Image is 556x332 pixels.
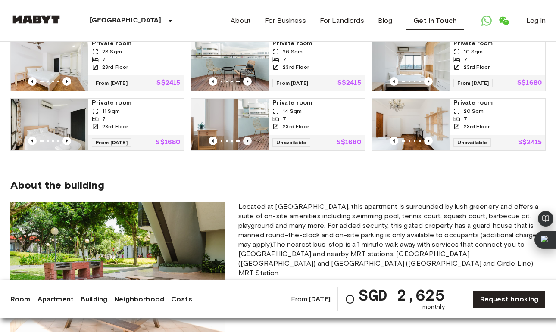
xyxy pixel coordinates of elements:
[372,98,546,151] a: Marketing picture of unit SG-01-108-001-004Previous imagePrevious imagePrivate room20 Sqm723rd Fl...
[272,79,312,87] span: From [DATE]
[209,77,217,86] button: Previous image
[320,16,364,26] a: For Landlords
[291,295,331,304] span: From:
[92,99,180,107] span: Private room
[372,39,450,91] img: Marketing picture of unit SG-01-108-001-005
[10,39,184,91] a: Marketing picture of unit SG-01-108-001-003Previous imagePrevious imagePrivate room28 Sqm723rd Fl...
[161,99,239,150] img: Marketing picture of unit SG-01-108-001-007
[62,77,71,86] button: Previous image
[390,77,398,86] button: Previous image
[90,16,162,26] p: [GEOGRAPHIC_DATA]
[238,202,546,278] span: Located at [GEOGRAPHIC_DATA], this apartment is surrounded by lush greenery and offers a suite of...
[92,79,131,87] span: From [DATE]
[102,115,106,123] span: 7
[92,39,180,48] span: Private room
[406,12,464,30] a: Get in Touch
[372,99,450,150] img: Marketing picture of unit SG-01-108-001-004
[422,303,445,311] span: monthly
[337,139,361,146] p: S$1680
[372,39,546,91] a: Marketing picture of unit SG-01-108-001-005Previous imagePrevious imagePrivate room10 Sqm723rd Fl...
[102,56,106,63] span: 7
[464,107,484,115] span: 20 Sqm
[464,115,467,123] span: 7
[81,294,107,304] a: Building
[156,80,180,87] p: S$2415
[424,137,433,145] button: Previous image
[526,16,546,26] a: Log in
[283,115,286,123] span: 7
[10,15,62,24] img: Habyt
[191,39,365,91] a: Previous imagePrevious imagePrivate room26 Sqm723rd FloorFrom [DATE]S$2415
[62,137,71,145] button: Previous image
[283,123,309,130] span: 23rd Floor
[28,77,37,86] button: Previous image
[453,138,491,147] span: Unavailable
[478,12,495,29] a: Open WhatsApp
[453,99,542,107] span: Private room
[337,80,361,87] p: S$2415
[283,63,309,71] span: 23rd Floor
[283,48,303,56] span: 26 Sqm
[518,139,542,146] p: S$2415
[464,63,490,71] span: 23rd Floor
[114,294,164,304] a: Neighborhood
[209,137,217,145] button: Previous image
[453,79,493,87] span: From [DATE]
[92,138,131,147] span: From [DATE]
[424,77,433,86] button: Previous image
[283,56,286,63] span: 7
[464,123,490,130] span: 23rd Floor
[390,137,398,145] button: Previous image
[171,294,192,304] a: Costs
[102,123,128,130] span: 23rd Floor
[37,294,74,304] a: Apartment
[272,39,361,48] span: Private room
[495,12,512,29] a: Open WeChat
[345,294,355,304] svg: Check cost overview for full price breakdown. Please note that discounts apply to new joiners onl...
[10,294,31,304] a: Room
[10,179,104,192] span: About the building
[453,39,542,48] span: Private room
[517,80,542,87] p: S$1680
[102,107,120,115] span: 11 Sqm
[191,98,365,151] a: Previous imagePrevious imagePrivate room14 Sqm723rd FloorUnavailableS$1680
[309,295,331,303] b: [DATE]
[378,16,393,26] a: Blog
[243,77,252,86] button: Previous image
[359,287,444,303] span: SGD 2,625
[283,107,302,115] span: 14 Sqm
[102,63,128,71] span: 23rd Floor
[239,99,316,150] img: Marketing picture of unit SG-01-108-001-007
[243,137,252,145] button: Previous image
[11,39,88,91] img: Marketing picture of unit SG-01-108-001-003
[272,99,361,107] span: Private room
[11,99,88,150] img: Marketing picture of unit SG-01-108-001-006
[156,139,180,146] p: S$1680
[231,16,251,26] a: About
[265,16,306,26] a: For Business
[10,98,184,151] a: Marketing picture of unit SG-01-108-001-006Previous imagePrevious imagePrivate room11 Sqm723rd Fl...
[28,137,37,145] button: Previous image
[272,138,310,147] span: Unavailable
[473,290,546,308] a: Request booking
[102,48,122,56] span: 28 Sqm
[191,39,269,91] img: Marketing picture of unit SG-01-108-001-002
[464,48,483,56] span: 10 Sqm
[464,56,467,63] span: 7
